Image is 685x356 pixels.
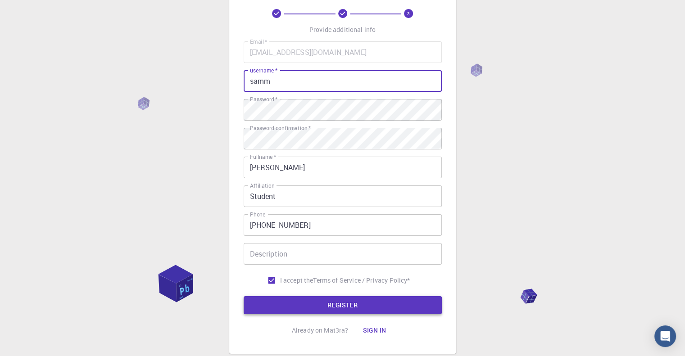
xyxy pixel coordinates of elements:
[313,276,410,285] a: Terms of Service / Privacy Policy*
[250,211,265,218] label: Phone
[250,38,267,45] label: Email
[654,325,676,347] div: Open Intercom Messenger
[407,10,410,17] text: 3
[250,67,277,74] label: username
[250,95,277,103] label: Password
[250,153,276,161] label: Fullname
[250,182,274,189] label: Affiliation
[309,25,376,34] p: Provide additional info
[355,321,393,339] button: Sign in
[244,296,442,314] button: REGISTER
[250,124,311,132] label: Password confirmation
[292,326,349,335] p: Already on Mat3ra?
[313,276,410,285] p: Terms of Service / Privacy Policy *
[280,276,313,285] span: I accept the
